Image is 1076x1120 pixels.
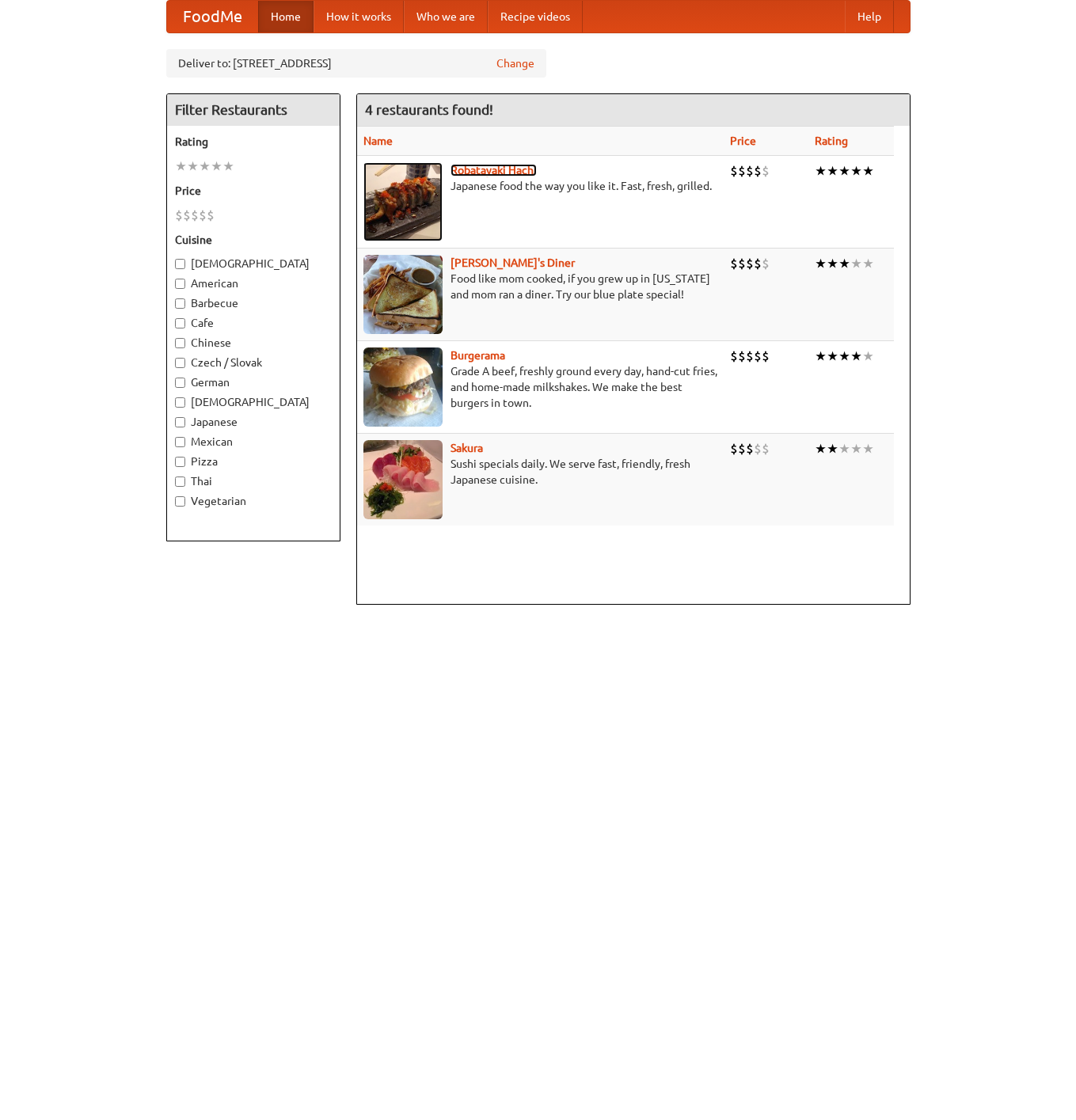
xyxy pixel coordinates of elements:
div: Deliver to: [STREET_ADDRESS] [166,49,546,78]
li: $ [730,162,738,180]
h5: Cuisine [175,232,332,248]
li: $ [738,162,746,180]
li: $ [762,162,770,180]
h5: Rating [175,134,332,150]
label: Thai [175,473,332,489]
li: $ [730,440,738,457]
li: $ [754,440,762,457]
li: $ [762,440,770,457]
label: German [175,374,332,390]
input: Vegetarian [175,496,185,507]
li: $ [175,207,183,224]
li: ★ [850,162,862,180]
li: ★ [199,158,211,175]
li: ★ [175,158,187,175]
img: sallys.jpg [363,255,443,334]
h5: Price [175,183,332,199]
img: burgerama.jpg [363,347,443,427]
img: sakura.jpg [363,440,443,519]
input: Japanese [175,417,185,427]
li: $ [207,207,215,224]
li: $ [730,347,738,365]
label: American [175,275,332,291]
a: Change [496,55,534,71]
li: ★ [827,255,838,272]
label: Japanese [175,414,332,430]
li: ★ [815,255,827,272]
li: ★ [827,440,838,457]
li: ★ [187,158,199,175]
li: ★ [862,440,874,457]
input: Barbecue [175,298,185,309]
a: Rating [815,135,848,147]
a: Name [363,135,393,147]
label: [DEMOGRAPHIC_DATA] [175,256,332,271]
img: robatayaki.jpg [363,162,443,241]
a: How it works [314,1,404,32]
li: ★ [211,158,222,175]
li: $ [754,162,762,180]
p: Sushi specials daily. We serve fast, friendly, fresh Japanese cuisine. [363,456,717,488]
li: ★ [838,440,850,457]
a: Recipe videos [488,1,583,32]
li: $ [738,255,746,272]
label: Pizza [175,454,332,469]
input: Czech / Slovak [175,358,185,368]
li: $ [762,255,770,272]
a: [PERSON_NAME]'s Diner [451,256,575,269]
li: ★ [815,347,827,365]
label: Czech / Slovak [175,355,332,370]
li: ★ [862,347,874,365]
a: Price [730,135,756,147]
p: Japanese food the way you like it. Fast, fresh, grilled. [363,178,717,194]
a: Burgerama [451,349,505,362]
li: ★ [815,440,827,457]
input: [DEMOGRAPHIC_DATA] [175,397,185,408]
li: $ [754,255,762,272]
ng-pluralize: 4 restaurants found! [365,102,493,117]
li: ★ [862,162,874,180]
li: $ [199,207,207,224]
li: ★ [827,162,838,180]
input: Mexican [175,437,185,447]
li: ★ [838,347,850,365]
li: ★ [838,255,850,272]
li: ★ [850,347,862,365]
li: $ [746,162,754,180]
li: ★ [850,440,862,457]
li: $ [762,347,770,365]
a: Home [258,1,314,32]
label: [DEMOGRAPHIC_DATA] [175,394,332,410]
b: Sakura [451,442,483,454]
li: ★ [850,255,862,272]
input: Cafe [175,318,185,328]
li: $ [738,440,746,457]
li: ★ [815,162,827,180]
input: German [175,378,185,388]
li: $ [754,347,762,365]
li: ★ [862,255,874,272]
label: Cafe [175,315,332,331]
label: Vegetarian [175,493,332,509]
label: Mexican [175,434,332,450]
a: Robatayaki Hachi [451,164,537,177]
li: $ [183,207,191,224]
li: $ [738,347,746,365]
li: ★ [827,347,838,365]
input: Pizza [175,457,185,467]
li: $ [191,207,199,224]
p: Grade A beef, freshly ground every day, hand-cut fries, and home-made milkshakes. We make the bes... [363,363,717,411]
input: [DEMOGRAPHIC_DATA] [175,259,185,269]
a: Who we are [404,1,488,32]
input: Chinese [175,338,185,348]
li: $ [746,347,754,365]
label: Chinese [175,335,332,351]
li: $ [746,255,754,272]
a: FoodMe [167,1,258,32]
a: Help [845,1,894,32]
input: Thai [175,476,185,487]
h4: Filter Restaurants [167,94,340,126]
